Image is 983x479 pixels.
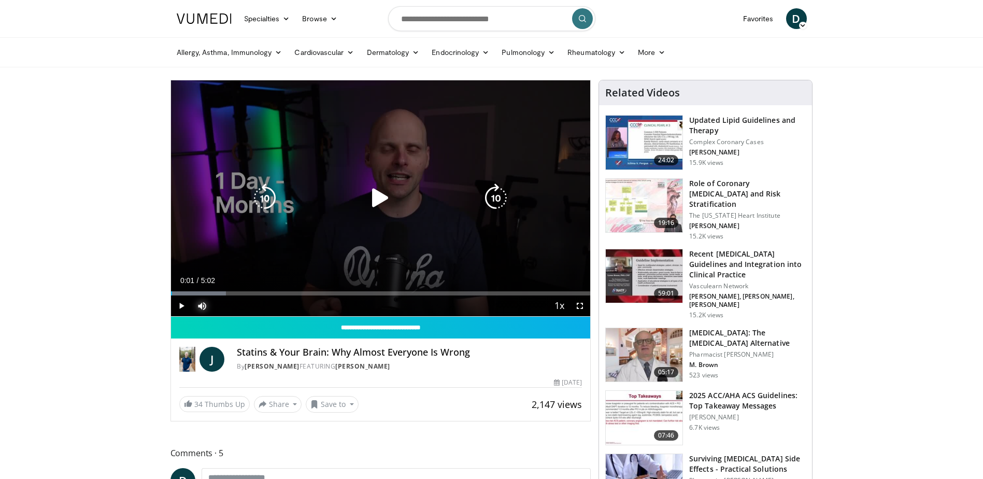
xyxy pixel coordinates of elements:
[561,42,632,63] a: Rheumatology
[689,390,806,411] h3: 2025 ACC/AHA ACS Guidelines: Top Takeaway Messages
[495,42,561,63] a: Pulmonology
[689,282,806,290] p: Vasculearn Network
[192,295,212,316] button: Mute
[689,159,723,167] p: 15.9K views
[361,42,426,63] a: Dermatology
[689,311,723,319] p: 15.2K views
[177,13,232,24] img: VuMedi Logo
[689,413,806,421] p: [PERSON_NAME]
[786,8,807,29] a: D
[689,328,806,348] h3: [MEDICAL_DATA]: The [MEDICAL_DATA] Alternative
[171,291,591,295] div: Progress Bar
[605,328,806,383] a: 05:17 [MEDICAL_DATA]: The [MEDICAL_DATA] Alternative Pharmacist [PERSON_NAME] M. Brown 523 views
[606,249,682,303] img: 87825f19-cf4c-4b91-bba1-ce218758c6bb.150x105_q85_crop-smart_upscale.jpg
[632,42,672,63] a: More
[194,399,203,409] span: 34
[689,292,806,309] p: [PERSON_NAME], [PERSON_NAME], [PERSON_NAME]
[689,454,806,474] h3: Surviving [MEDICAL_DATA] Side Effects - Practical Solutions
[689,222,806,230] p: [PERSON_NAME]
[335,362,390,371] a: [PERSON_NAME]
[654,218,679,228] span: 19:16
[654,155,679,165] span: 24:02
[689,361,806,369] p: M. Brown
[689,212,806,220] p: The [US_STATE] Heart Institute
[201,276,215,285] span: 5:02
[549,295,569,316] button: Playback Rate
[689,138,806,146] p: Complex Coronary Cases
[606,179,682,233] img: 1efa8c99-7b8a-4ab5-a569-1c219ae7bd2c.150x105_q85_crop-smart_upscale.jpg
[605,178,806,241] a: 19:16 Role of Coronary [MEDICAL_DATA] and Risk Stratification The [US_STATE] Heart Institute [PER...
[689,178,806,209] h3: Role of Coronary [MEDICAL_DATA] and Risk Stratification
[425,42,495,63] a: Endocrinology
[689,350,806,359] p: Pharmacist [PERSON_NAME]
[554,378,582,387] div: [DATE]
[171,80,591,317] video-js: Video Player
[197,276,199,285] span: /
[605,390,806,445] a: 07:46 2025 ACC/AHA ACS Guidelines: Top Takeaway Messages [PERSON_NAME] 6.7K views
[254,396,302,413] button: Share
[179,396,250,412] a: 34 Thumbs Up
[606,116,682,170] img: 77f671eb-9394-4acc-bc78-a9f077f94e00.150x105_q85_crop-smart_upscale.jpg
[689,424,720,432] p: 6.7K views
[238,8,296,29] a: Specialties
[170,42,289,63] a: Allergy, Asthma, Immunology
[296,8,344,29] a: Browse
[237,362,582,371] div: By FEATURING
[170,446,591,460] span: Comments 5
[654,288,679,299] span: 59:01
[605,115,806,170] a: 24:02 Updated Lipid Guidelines and Therapy Complex Coronary Cases [PERSON_NAME] 15.9K views
[737,8,780,29] a: Favorites
[388,6,595,31] input: Search topics, interventions
[654,430,679,441] span: 07:46
[605,249,806,319] a: 59:01 Recent [MEDICAL_DATA] Guidelines and Integration into Clinical Practice Vasculearn Network ...
[532,398,582,411] span: 2,147 views
[689,148,806,157] p: [PERSON_NAME]
[654,367,679,377] span: 05:17
[180,276,194,285] span: 0:01
[606,328,682,382] img: ce9609b9-a9bf-4b08-84dd-8eeb8ab29fc6.150x105_q85_crop-smart_upscale.jpg
[200,347,224,372] a: J
[689,115,806,136] h3: Updated Lipid Guidelines and Therapy
[689,249,806,280] h3: Recent [MEDICAL_DATA] Guidelines and Integration into Clinical Practice
[179,347,196,372] img: Dr. Jordan Rennicke
[605,87,680,99] h4: Related Videos
[288,42,360,63] a: Cardiovascular
[689,371,718,379] p: 523 views
[171,295,192,316] button: Play
[569,295,590,316] button: Fullscreen
[245,362,300,371] a: [PERSON_NAME]
[306,396,359,413] button: Save to
[606,391,682,445] img: 369ac253-1227-4c00-b4e1-6e957fd240a8.150x105_q85_crop-smart_upscale.jpg
[689,232,723,241] p: 15.2K views
[237,347,582,358] h4: Statins & Your Brain: Why Almost Everyone Is Wrong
